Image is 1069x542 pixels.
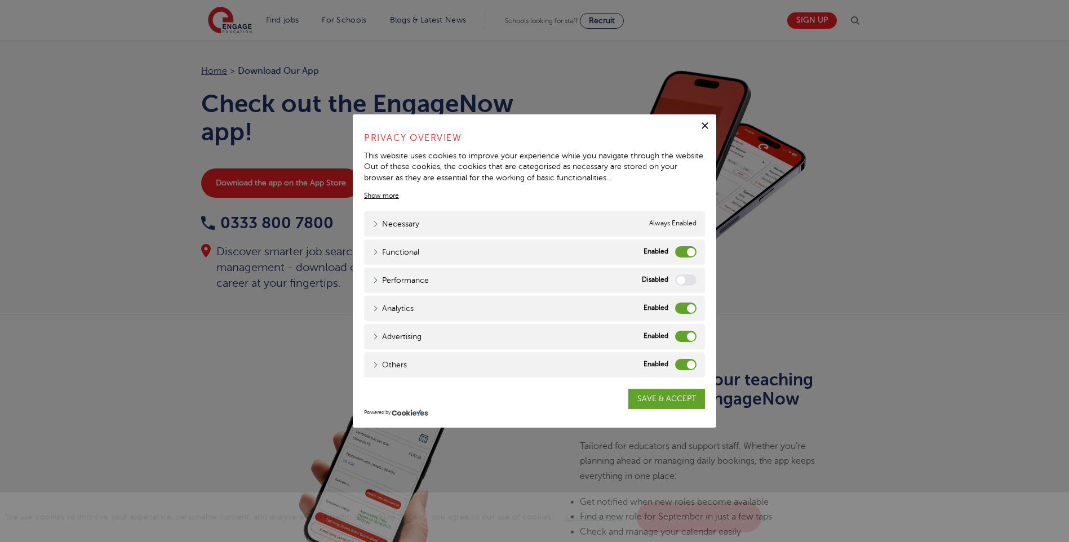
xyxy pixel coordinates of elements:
[392,409,428,416] img: CookieYes Logo
[372,359,407,371] a: Others
[364,150,705,184] div: This website uses cookies to improve your experience while you navigate through the website. Out ...
[649,218,697,230] span: Always Enabled
[628,389,705,409] a: SAVE & ACCEPT
[6,513,764,521] span: We use cookies to improve your experience, personalise content, and analyse website traffic. By c...
[372,331,422,343] a: Advertising
[364,131,705,145] h4: Privacy Overview
[372,218,419,230] a: Necessary
[565,513,623,521] a: Cookie settings
[364,190,399,201] a: Show more
[637,502,762,532] a: Accept all cookies
[372,303,414,314] a: Analytics
[364,409,705,417] div: Powered by
[372,274,429,286] a: Performance
[372,246,419,258] a: Functional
